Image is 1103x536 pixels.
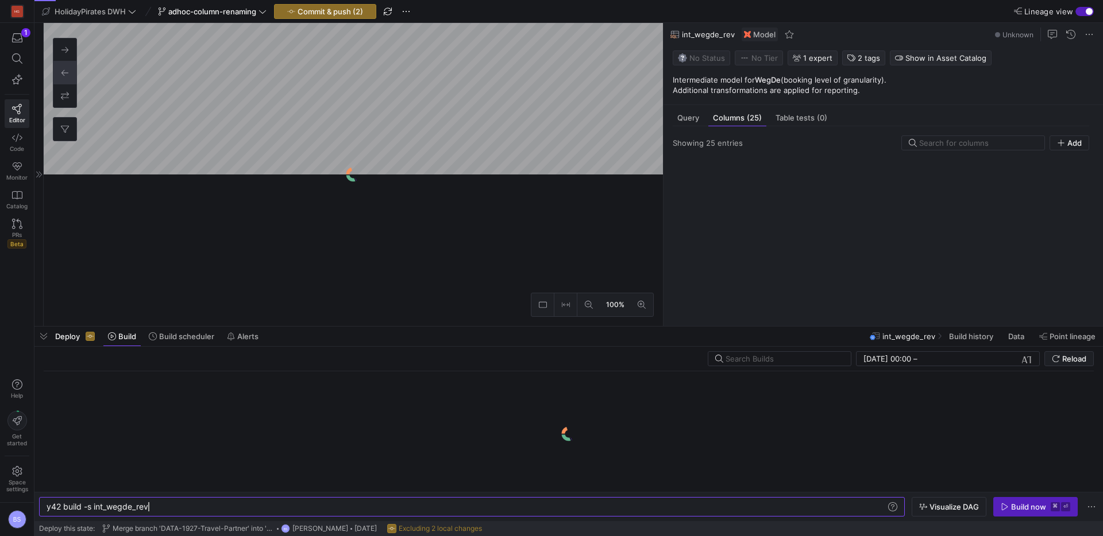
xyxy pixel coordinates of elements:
[55,7,126,16] span: HolidayPirates DWH
[39,525,95,533] span: Deploy this state:
[10,392,24,399] span: Help
[5,2,29,21] a: HG
[673,138,743,147] div: Showing 25 entries
[47,502,148,511] span: y42 build -s int_wegde_rev
[740,53,749,63] img: No tier
[560,425,577,442] img: logo.gif
[817,114,827,122] span: (0)
[1050,135,1089,150] button: Add
[7,433,27,446] span: Get started
[740,53,778,63] span: No Tier
[678,53,687,63] img: No status
[237,332,259,341] span: Alerts
[5,28,29,48] button: 1
[144,327,219,346] button: Build scheduler
[1011,502,1046,511] div: Build now
[10,145,24,152] span: Code
[882,332,935,341] span: int_wegde_rev
[5,507,29,531] button: BS
[159,332,214,341] span: Build scheduler
[1050,332,1096,341] span: Point lineage
[863,354,911,363] input: Start datetime
[5,128,29,157] a: Code
[776,114,827,122] span: Table tests
[55,332,80,341] span: Deploy
[9,116,25,123] span: Editor
[292,525,348,533] span: [PERSON_NAME]
[993,497,1078,516] button: Build now⌘⏎
[747,114,762,122] span: (25)
[7,239,26,248] span: Beta
[920,354,995,363] input: End datetime
[6,203,28,209] span: Catalog
[6,479,28,492] span: Space settings
[222,327,264,346] button: Alerts
[281,524,290,533] div: BS
[399,525,482,533] span: Excluding 2 local changes
[913,354,917,363] span: –
[5,461,29,498] a: Spacesettings
[944,327,1001,346] button: Build history
[113,525,275,533] span: Merge branch 'DATA-1927-Travel-Partner' into 'main'
[890,51,992,65] button: Show in Asset Catalog
[919,138,1038,147] input: Search for columns
[11,6,23,17] div: HG
[1062,354,1086,363] span: Reload
[753,30,776,39] span: Model
[678,53,725,63] span: No Status
[6,174,28,181] span: Monitor
[12,231,22,238] span: PRs
[930,502,979,511] span: Visualize DAG
[274,4,376,19] button: Commit & push (2)
[1067,138,1082,147] span: Add
[949,332,993,341] span: Build history
[1003,327,1032,346] button: Data
[298,7,363,16] span: Commit & push (2)
[5,99,29,128] a: Editor
[5,157,29,185] a: Monitor
[755,75,781,84] strong: WegDe
[713,114,762,122] span: Columns
[842,51,885,65] button: 2 tags
[5,406,29,451] button: Getstarted
[803,53,832,63] span: 1 expert
[21,28,30,37] div: 1
[118,332,136,341] span: Build
[5,185,29,214] a: Catalog
[345,166,362,183] img: logo.gif
[155,4,269,19] button: adhoc-column-renaming
[99,521,380,536] button: Merge branch 'DATA-1927-Travel-Partner' into 'main'BS[PERSON_NAME][DATE]
[1024,7,1073,16] span: Lineage view
[677,114,699,122] span: Query
[858,53,880,63] span: 2 tags
[1044,351,1094,366] button: Reload
[168,7,256,16] span: adhoc-column-renaming
[1002,30,1033,39] span: Unknown
[912,497,986,516] button: Visualize DAG
[1061,502,1070,511] kbd: ⏎
[735,51,783,65] button: No tierNo Tier
[1008,332,1024,341] span: Data
[726,354,842,363] input: Search Builds
[673,85,1098,95] p: Additional transformations are applied for reporting.
[1034,327,1101,346] button: Point lineage
[39,4,139,19] button: HolidayPirates DWH
[788,51,838,65] button: 1 expert
[103,327,141,346] button: Build
[682,30,735,39] span: int_wegde_rev
[905,53,986,63] span: Show in Asset Catalog
[744,31,751,38] img: undefined
[673,51,730,65] button: No statusNo Status
[354,525,377,533] span: [DATE]
[5,374,29,404] button: Help
[1051,502,1060,511] kbd: ⌘
[8,510,26,529] div: BS
[673,75,1098,85] p: Intermediate model for (booking level of granularity).
[384,521,485,536] button: Excluding 2 local changes
[5,214,29,253] a: PRsBeta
